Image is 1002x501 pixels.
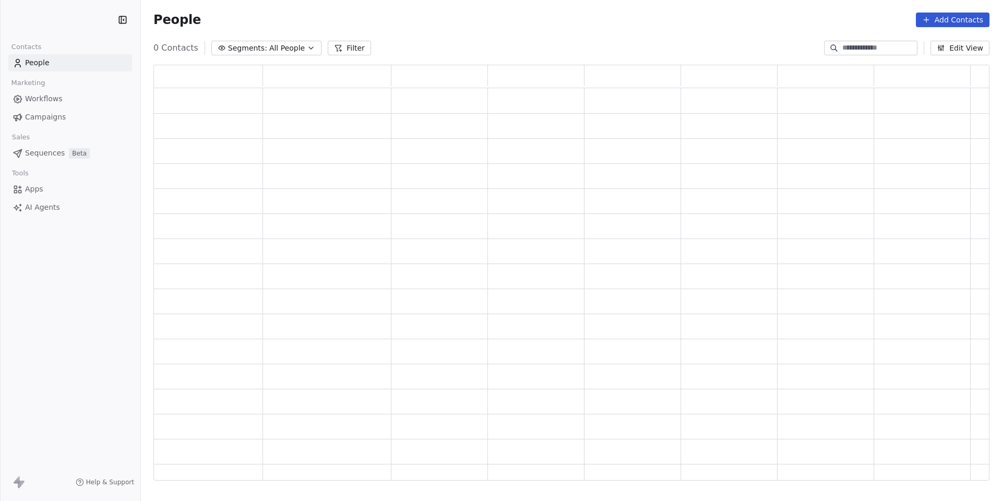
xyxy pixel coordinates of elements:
a: Help & Support [76,478,134,486]
span: People [153,12,201,28]
span: AI Agents [25,202,60,213]
a: SequencesBeta [8,145,132,162]
a: People [8,54,132,71]
button: Add Contacts [916,13,989,27]
span: Beta [69,148,90,159]
span: Contacts [7,39,46,55]
span: Help & Support [86,478,134,486]
span: All People [269,43,305,54]
a: Apps [8,181,132,198]
span: Segments: [228,43,267,54]
a: Campaigns [8,109,132,126]
span: Apps [25,184,43,195]
button: Edit View [931,41,989,55]
a: Workflows [8,90,132,108]
span: Campaigns [25,112,66,123]
span: Marketing [7,75,50,91]
a: AI Agents [8,199,132,216]
span: Sales [7,129,34,145]
span: Workflows [25,93,63,104]
span: People [25,57,50,68]
span: Sequences [25,148,65,159]
span: Tools [7,165,33,181]
button: Filter [328,41,371,55]
span: 0 Contacts [153,42,198,54]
